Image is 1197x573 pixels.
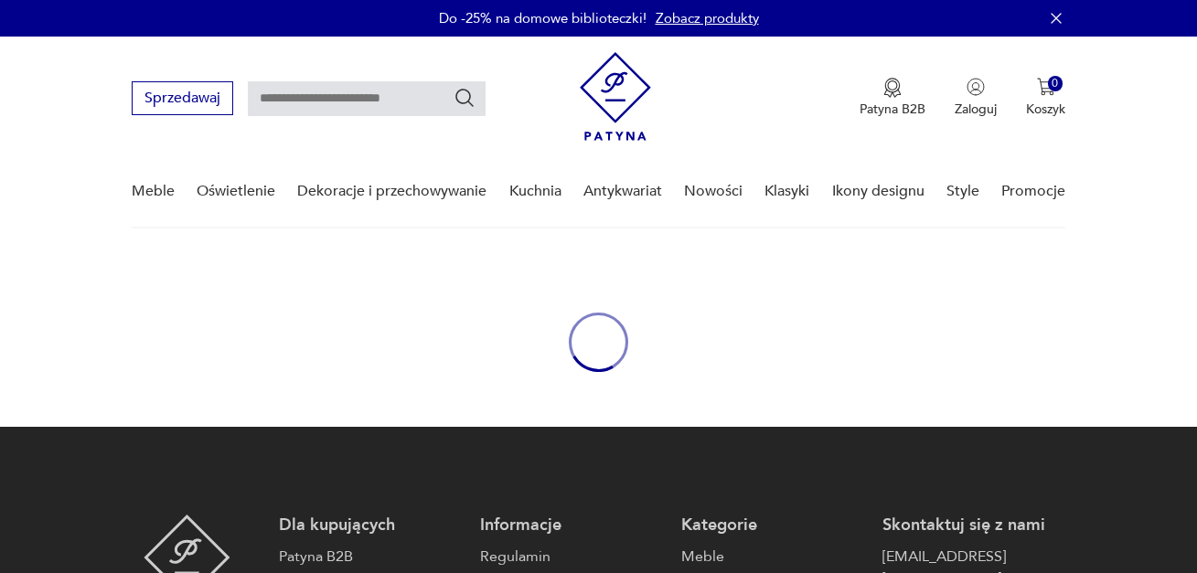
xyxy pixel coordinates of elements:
a: Ikony designu [832,156,924,227]
p: Informacje [480,515,663,536]
div: 0 [1048,76,1063,91]
button: Zaloguj [955,78,997,118]
p: Zaloguj [955,101,997,118]
a: Promocje [1001,156,1065,227]
a: Ikona medaluPatyna B2B [860,78,925,118]
a: Regulamin [480,546,663,568]
p: Skontaktuj się z nami [882,515,1065,536]
p: Dla kupujących [279,515,462,536]
img: Ikonka użytkownika [967,78,985,96]
button: 0Koszyk [1026,78,1065,118]
a: Antykwariat [583,156,662,227]
button: Patyna B2B [860,78,925,118]
img: Ikona medalu [883,78,902,98]
a: Patyna B2B [279,546,462,568]
a: Meble [681,546,864,568]
p: Kategorie [681,515,864,536]
button: Szukaj [454,87,476,109]
img: Ikona koszyka [1037,78,1055,96]
p: Patyna B2B [860,101,925,118]
a: Sprzedawaj [132,93,233,106]
p: Koszyk [1026,101,1065,118]
a: Oświetlenie [197,156,275,227]
a: Kuchnia [509,156,561,227]
img: Patyna - sklep z meblami i dekoracjami vintage [580,52,651,141]
a: Style [946,156,979,227]
p: Do -25% na domowe biblioteczki! [439,9,647,27]
a: Nowości [684,156,743,227]
button: Sprzedawaj [132,81,233,115]
a: Dekoracje i przechowywanie [297,156,486,227]
a: Zobacz produkty [656,9,759,27]
a: Meble [132,156,175,227]
a: Klasyki [764,156,809,227]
